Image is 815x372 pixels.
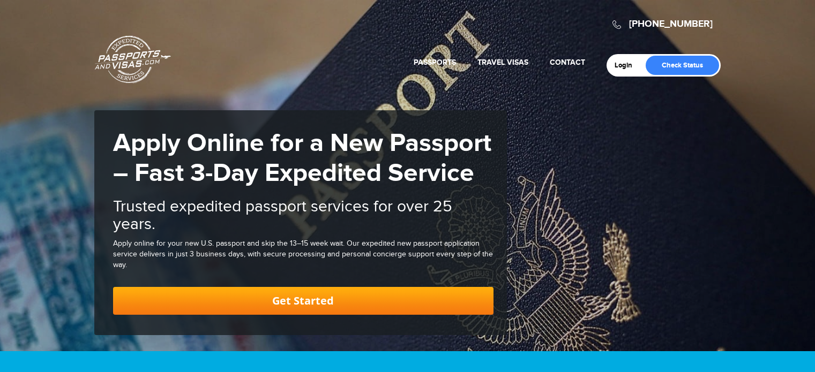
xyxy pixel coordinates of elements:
[477,58,528,67] a: Travel Visas
[550,58,585,67] a: Contact
[113,287,494,315] a: Get Started
[646,56,719,75] a: Check Status
[113,128,491,189] strong: Apply Online for a New Passport – Fast 3-Day Expedited Service
[113,239,494,271] div: Apply online for your new U.S. passport and skip the 13–15 week wait. Our expedited new passport ...
[414,58,456,67] a: Passports
[95,35,171,83] a: Passports & [DOMAIN_NAME]
[113,198,494,233] h2: Trusted expedited passport services for over 25 years.
[629,18,713,30] a: [PHONE_NUMBER]
[615,61,640,70] a: Login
